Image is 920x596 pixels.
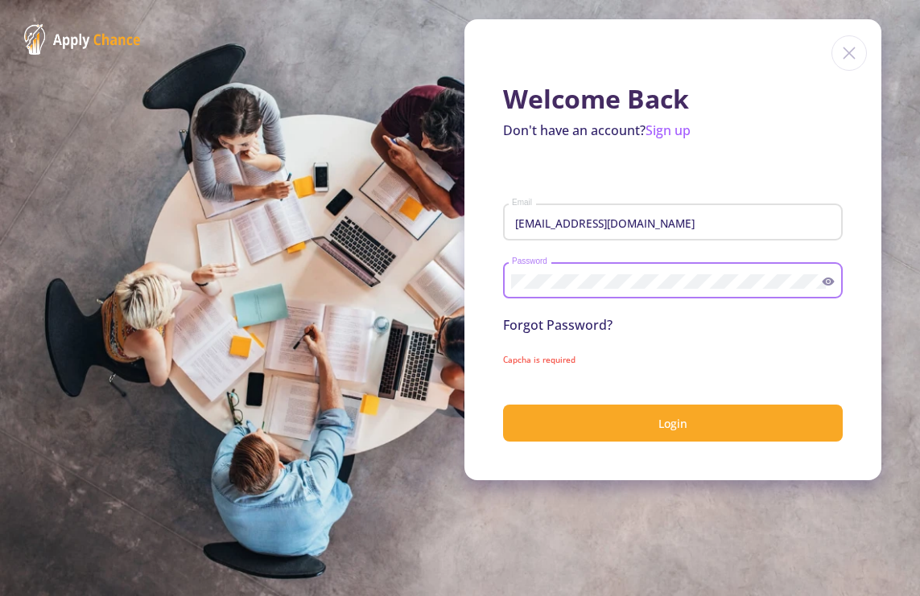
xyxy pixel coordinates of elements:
mat-error: Capcha is required [503,354,843,366]
span: Login [658,416,687,431]
p: Don't have an account? [503,121,843,140]
a: Sign up [646,121,691,139]
img: close icon [831,35,867,71]
img: ApplyChance Logo [24,24,141,55]
h1: Welcome Back [503,84,843,114]
button: Login [503,405,843,442]
a: Forgot Password? [503,316,613,334]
